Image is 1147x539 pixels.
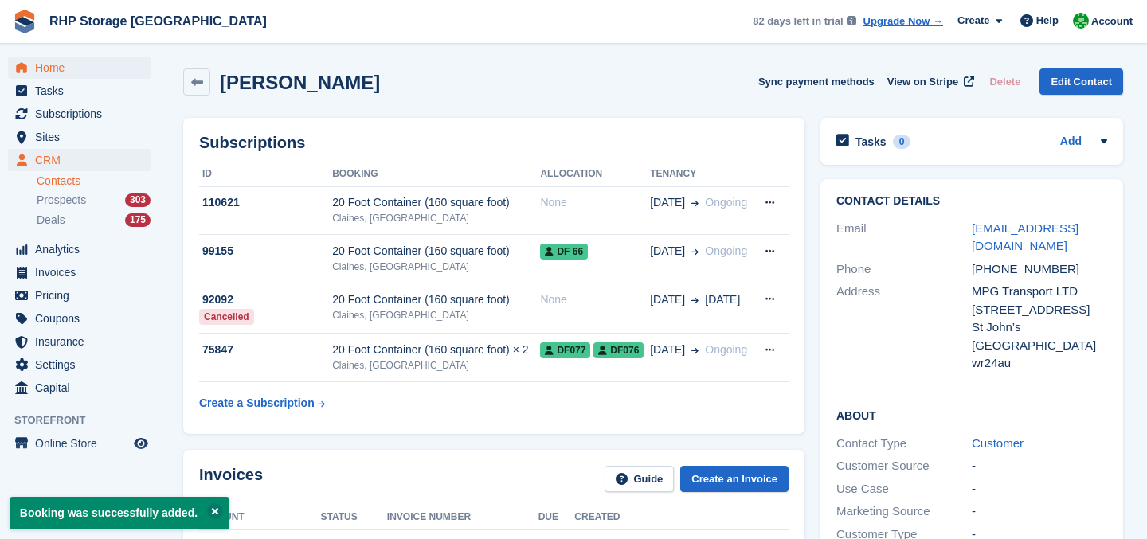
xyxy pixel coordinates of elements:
[836,260,972,279] div: Phone
[972,480,1107,498] div: -
[8,126,151,148] a: menu
[836,195,1107,208] h2: Contact Details
[1060,133,1082,151] a: Add
[680,466,789,492] a: Create an Invoice
[540,244,588,260] span: DF 66
[332,194,540,211] div: 20 Foot Container (160 square foot)
[8,103,151,125] a: menu
[220,72,380,93] h2: [PERSON_NAME]
[332,342,540,358] div: 20 Foot Container (160 square foot) × 2
[35,57,131,79] span: Home
[35,307,131,330] span: Coupons
[35,330,131,353] span: Insurance
[35,149,131,171] span: CRM
[1091,14,1133,29] span: Account
[35,377,131,399] span: Capital
[705,244,747,257] span: Ongoing
[332,162,540,187] th: Booking
[35,103,131,125] span: Subscriptions
[35,126,131,148] span: Sites
[37,192,151,209] a: Prospects 303
[972,283,1107,301] div: MPG Transport LTD
[650,291,685,308] span: [DATE]
[332,243,540,260] div: 20 Foot Container (160 square foot)
[972,318,1107,337] div: St John’s
[125,193,151,207] div: 303
[855,135,887,149] h2: Tasks
[881,68,977,95] a: View on Stripe
[332,260,540,274] div: Claines, [GEOGRAPHIC_DATA]
[972,457,1107,475] div: -
[35,80,131,102] span: Tasks
[321,505,387,530] th: Status
[650,342,685,358] span: [DATE]
[8,330,151,353] a: menu
[836,480,972,498] div: Use Case
[199,309,254,325] div: Cancelled
[199,291,332,308] div: 92092
[8,57,151,79] a: menu
[540,342,590,358] span: DF077
[836,283,972,373] div: Address
[540,291,650,308] div: None
[836,220,972,256] div: Email
[8,284,151,307] a: menu
[199,162,332,187] th: ID
[893,135,911,149] div: 0
[43,8,273,34] a: RHP Storage [GEOGRAPHIC_DATA]
[332,291,540,308] div: 20 Foot Container (160 square foot)
[37,174,151,189] a: Contacts
[972,436,1024,450] a: Customer
[650,162,753,187] th: Tenancy
[387,505,538,530] th: Invoice number
[35,238,131,260] span: Analytics
[199,505,321,530] th: Amount
[540,194,650,211] div: None
[972,502,1107,521] div: -
[8,149,151,171] a: menu
[650,194,685,211] span: [DATE]
[972,354,1107,373] div: wr24au
[836,407,1107,423] h2: About
[650,243,685,260] span: [DATE]
[540,162,650,187] th: Allocation
[13,10,37,33] img: stora-icon-8386f47178a22dfd0bd8f6a31ec36ba5ce8667c1dd55bd0f319d3a0aa187defe.svg
[125,213,151,227] div: 175
[972,221,1078,253] a: [EMAIL_ADDRESS][DOMAIN_NAME]
[753,14,843,29] span: 82 days left in trial
[199,243,332,260] div: 99155
[836,457,972,475] div: Customer Source
[605,466,675,492] a: Guide
[8,261,151,283] a: menu
[199,395,315,412] div: Create a Subscription
[37,212,151,228] a: Deals 175
[1039,68,1123,95] a: Edit Contact
[836,435,972,453] div: Contact Type
[332,308,540,322] div: Claines, [GEOGRAPHIC_DATA]
[199,389,325,418] a: Create a Subscription
[847,16,856,25] img: icon-info-grey-7440780725fd019a000dd9b08b2336e03edf1995a4989e88bcd33f0948082b44.svg
[199,194,332,211] div: 110621
[1036,13,1059,29] span: Help
[199,134,789,152] h2: Subscriptions
[538,505,575,530] th: Due
[957,13,989,29] span: Create
[199,466,263,492] h2: Invoices
[8,432,151,455] a: menu
[574,505,728,530] th: Created
[705,291,740,308] span: [DATE]
[37,213,65,228] span: Deals
[705,196,747,209] span: Ongoing
[131,434,151,453] a: Preview store
[8,307,151,330] a: menu
[1073,13,1089,29] img: Rod
[35,353,131,376] span: Settings
[10,497,229,529] p: Booking was successfully added.
[593,342,644,358] span: DF076
[199,342,332,358] div: 75847
[332,358,540,373] div: Claines, [GEOGRAPHIC_DATA]
[972,301,1107,319] div: [STREET_ADDRESS]
[332,211,540,225] div: Claines, [GEOGRAPHIC_DATA]
[35,261,131,283] span: Invoices
[887,74,958,90] span: View on Stripe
